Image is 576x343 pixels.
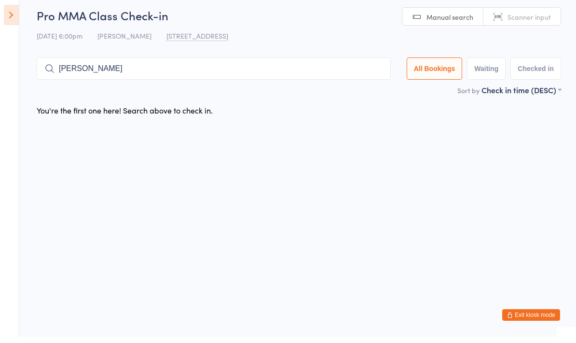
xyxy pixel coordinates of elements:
span: [DATE] 6:00pm [37,37,82,47]
button: Waiting [467,64,506,86]
button: Exit kiosk mode [502,315,560,327]
label: Sort by [457,92,480,101]
div: You're the first one here! Search above to check in. [37,111,213,122]
h2: Pro MMA Class Check-in [37,14,561,29]
span: [PERSON_NAME] [97,37,151,47]
div: Check in time (DESC) [481,91,561,101]
input: Search [37,64,391,86]
span: Manual search [426,18,473,28]
span: Scanner input [507,18,551,28]
button: All Bookings [407,64,463,86]
button: Checked in [510,64,561,86]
